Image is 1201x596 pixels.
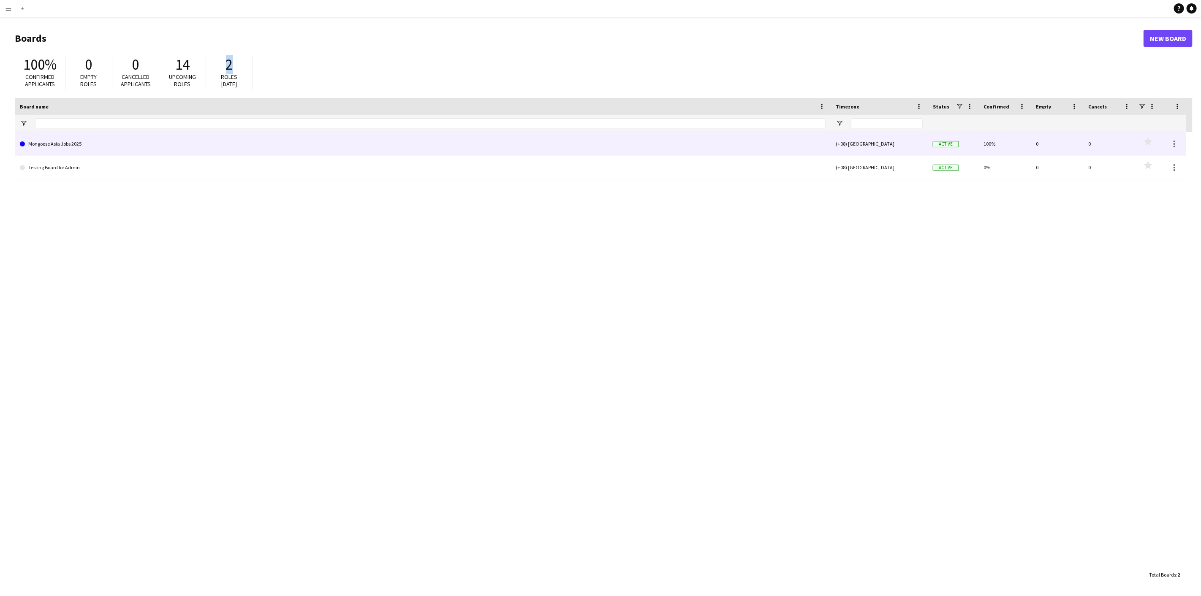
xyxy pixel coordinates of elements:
a: Testing Board for Admin [20,156,826,179]
span: Status [933,103,949,110]
button: Open Filter Menu [836,119,843,127]
span: Roles [DATE] [221,73,238,88]
span: 2 [1177,572,1180,578]
span: Timezone [836,103,859,110]
span: Total Boards [1149,572,1176,578]
span: 0 [85,55,92,74]
a: Mongoose Asia Jobs 2025 [20,132,826,156]
input: Timezone Filter Input [851,118,923,128]
button: Open Filter Menu [20,119,27,127]
span: Active [933,141,959,147]
span: 2 [226,55,233,74]
div: 0 [1031,156,1083,179]
a: New Board [1144,30,1193,47]
span: 14 [175,55,190,74]
span: Empty [1036,103,1051,110]
span: 0 [132,55,139,74]
span: Confirmed [984,103,1009,110]
span: Active [933,165,959,171]
span: Board name [20,103,49,110]
div: 0 [1083,156,1136,179]
div: 100% [978,132,1031,155]
span: Empty roles [81,73,97,88]
input: Board name Filter Input [35,118,826,128]
span: Confirmed applicants [25,73,55,88]
span: Cancelled applicants [121,73,151,88]
div: (+08) [GEOGRAPHIC_DATA] [831,156,928,179]
span: 100% [23,55,57,74]
span: Upcoming roles [169,73,196,88]
div: 0 [1083,132,1136,155]
h1: Boards [15,32,1144,45]
span: Cancels [1088,103,1107,110]
div: : [1149,566,1180,583]
div: 0 [1031,132,1083,155]
div: 0% [978,156,1031,179]
div: (+08) [GEOGRAPHIC_DATA] [831,132,928,155]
